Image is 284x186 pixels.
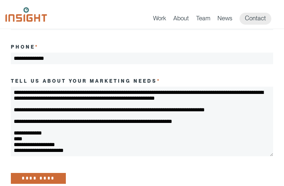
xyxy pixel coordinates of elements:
a: News [217,15,232,25]
label: Phone [11,44,39,50]
img: Insight Marketing Design [5,7,47,22]
label: Tell us about your marketing needs [11,78,161,84]
a: Team [196,15,210,25]
nav: primary navigation menu [153,13,279,25]
a: Contact [240,13,271,25]
a: Work [153,15,166,25]
a: About [173,15,189,25]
